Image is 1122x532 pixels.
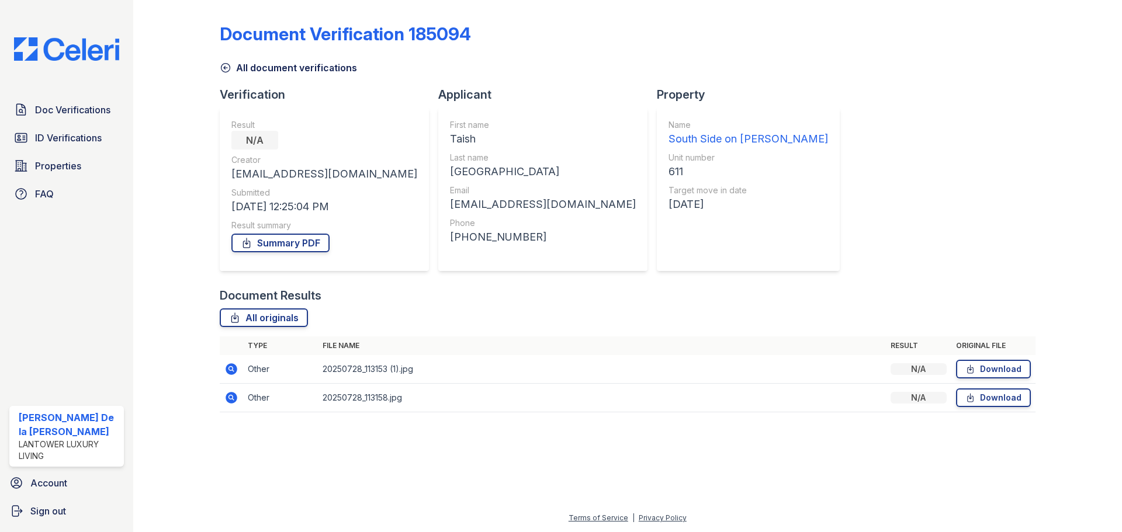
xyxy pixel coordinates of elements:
th: File name [318,336,886,355]
a: Doc Verifications [9,98,124,121]
a: ID Verifications [9,126,124,149]
div: Result summary [231,220,417,231]
a: Account [5,471,129,495]
div: [EMAIL_ADDRESS][DOMAIN_NAME] [450,196,636,213]
div: [DATE] [669,196,828,213]
a: Privacy Policy [639,513,687,522]
a: Properties [9,154,124,178]
div: First name [450,119,636,131]
th: Original file [951,336,1036,355]
div: Unit number [669,152,828,164]
a: Name South Side on [PERSON_NAME] [669,119,828,147]
div: Verification [220,86,438,103]
img: CE_Logo_Blue-a8612792a0a2168367f1c8372b55b34899dd931a85d93a1a3d3e32e68fde9ad4.png [5,37,129,61]
a: All document verifications [220,61,357,75]
div: South Side on [PERSON_NAME] [669,131,828,147]
div: Target move in date [669,185,828,196]
a: Download [956,360,1031,378]
div: Result [231,119,417,131]
div: N/A [891,363,947,375]
div: N/A [231,131,278,149]
div: Taish [450,131,636,147]
span: Doc Verifications [35,103,110,117]
div: | [632,513,635,522]
a: FAQ [9,182,124,206]
td: 20250728_113153 (1).jpg [318,355,886,384]
a: Summary PDF [231,234,330,252]
div: Document Verification 185094 [220,23,471,44]
td: Other [243,355,318,384]
div: Email [450,185,636,196]
div: [PERSON_NAME] De la [PERSON_NAME] [19,411,119,439]
td: 20250728_113158.jpg [318,384,886,412]
div: Last name [450,152,636,164]
a: Download [956,388,1031,407]
div: Phone [450,217,636,229]
div: [EMAIL_ADDRESS][DOMAIN_NAME] [231,166,417,182]
div: 611 [669,164,828,180]
span: Properties [35,159,81,173]
div: Submitted [231,187,417,199]
div: Lantower Luxury Living [19,439,119,462]
th: Type [243,336,318,355]
span: Account [30,476,67,490]
div: Document Results [220,287,321,304]
td: Other [243,384,318,412]
div: Applicant [438,86,657,103]
div: [DATE] 12:25:04 PM [231,199,417,215]
div: [PHONE_NUMBER] [450,229,636,245]
div: Name [669,119,828,131]
a: Sign out [5,499,129,523]
iframe: chat widget [1073,485,1110,520]
th: Result [886,336,951,355]
span: Sign out [30,504,66,518]
div: Property [657,86,849,103]
span: ID Verifications [35,131,102,145]
span: FAQ [35,187,54,201]
a: Terms of Service [569,513,628,522]
a: All originals [220,308,308,327]
div: [GEOGRAPHIC_DATA] [450,164,636,180]
div: Creator [231,154,417,166]
div: N/A [891,392,947,404]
